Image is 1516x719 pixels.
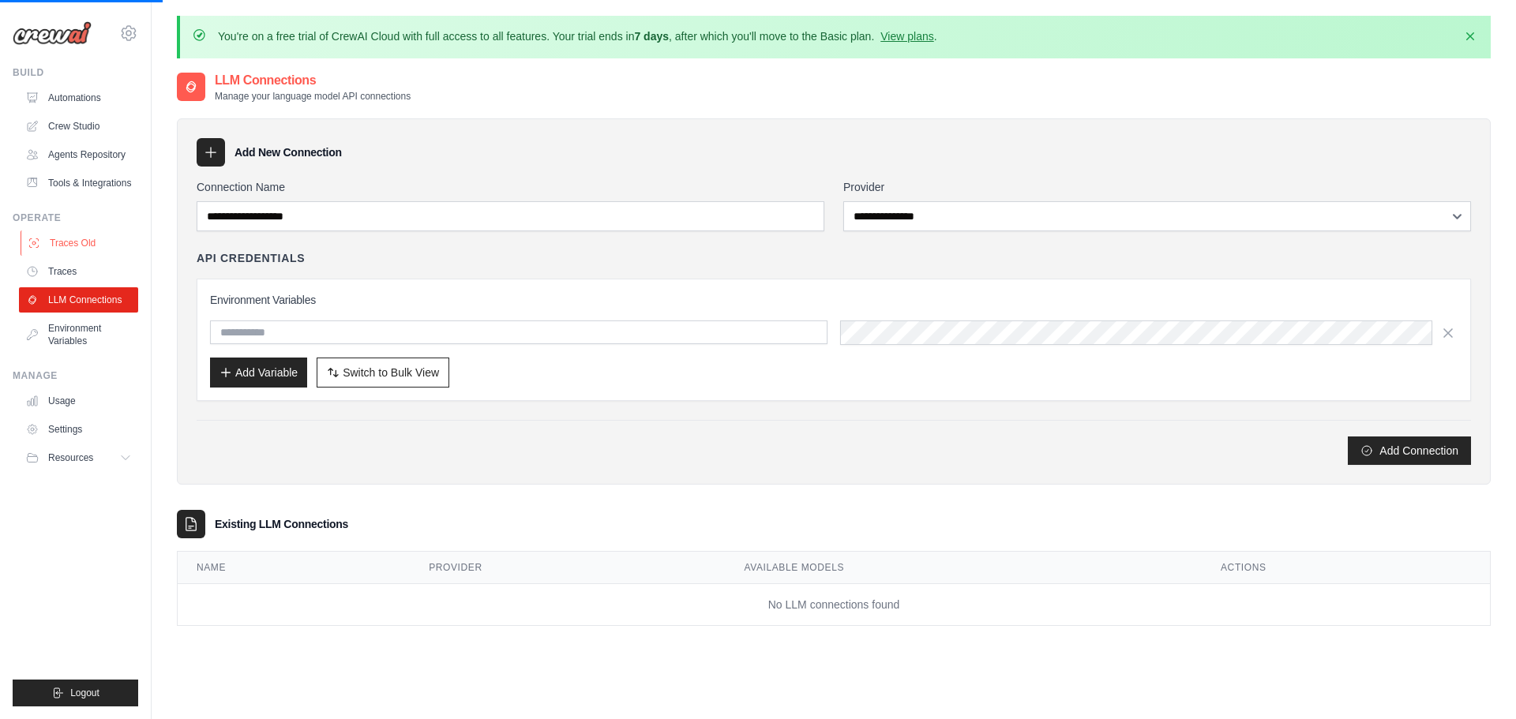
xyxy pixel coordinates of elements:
p: You're on a free trial of CrewAI Cloud with full access to all features. Your trial ends in , aft... [218,28,937,44]
label: Connection Name [197,179,824,195]
span: Logout [70,687,99,699]
img: Logo [13,21,92,45]
a: Settings [19,417,138,442]
th: Name [178,552,410,584]
p: Manage your language model API connections [215,90,411,103]
td: No LLM connections found [178,584,1490,626]
a: Crew Studio [19,114,138,139]
a: Agents Repository [19,142,138,167]
th: Provider [410,552,725,584]
a: Traces Old [21,230,140,256]
a: Environment Variables [19,316,138,354]
strong: 7 days [634,30,669,43]
button: Resources [19,445,138,470]
span: Resources [48,451,93,464]
button: Add Connection [1348,436,1471,465]
button: Add Variable [210,358,307,388]
h4: API Credentials [197,250,305,266]
a: LLM Connections [19,287,138,313]
th: Available Models [725,552,1202,584]
h3: Environment Variables [210,292,1458,308]
a: Usage [19,388,138,414]
label: Provider [843,179,1471,195]
h3: Add New Connection [235,144,342,160]
a: Traces [19,259,138,284]
div: Build [13,66,138,79]
a: View plans [880,30,933,43]
a: Tools & Integrations [19,170,138,196]
button: Switch to Bulk View [317,358,449,388]
div: Manage [13,369,138,382]
div: Operate [13,212,138,224]
a: Automations [19,85,138,110]
h2: LLM Connections [215,71,411,90]
span: Switch to Bulk View [343,365,439,380]
h3: Existing LLM Connections [215,516,348,532]
th: Actions [1202,552,1490,584]
button: Logout [13,680,138,706]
